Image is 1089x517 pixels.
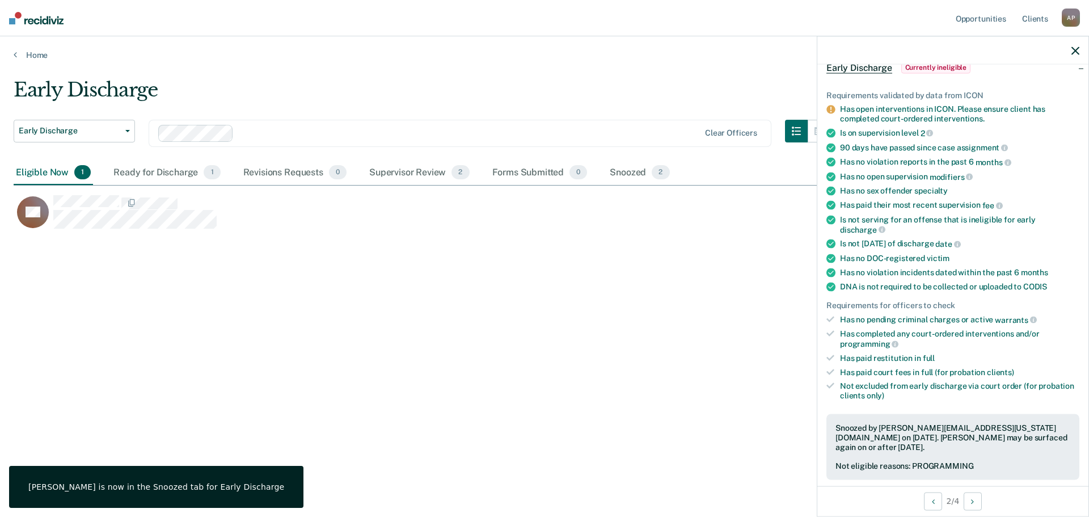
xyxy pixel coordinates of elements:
div: CaseloadOpportunityCell-6276019 [14,195,943,240]
span: full [923,353,935,362]
button: Previous Opportunity [924,492,942,510]
div: Has no violation incidents dated within the past 6 [840,268,1079,278]
span: Early Discharge [19,126,121,136]
div: Early DischargeCurrently ineligible [817,49,1088,86]
a: Home [14,50,1075,60]
span: discharge [840,225,885,234]
span: Early Discharge [826,62,892,73]
div: Has no DOC-registered [840,254,1079,263]
span: months [1021,268,1048,277]
div: Has no violation reports in the past 6 [840,157,1079,167]
div: Ready for Discharge [111,161,222,186]
img: Recidiviz [9,12,64,24]
div: Is on supervision level [840,128,1079,138]
span: modifiers [930,172,973,181]
span: 0 [569,165,587,180]
span: 1 [204,165,220,180]
div: Requirements validated by data from ICON [826,90,1079,100]
span: victim [927,254,949,263]
span: 0 [329,165,347,180]
span: programming [840,339,898,348]
span: fee [982,201,1003,210]
button: Next Opportunity [964,492,982,510]
div: Is not [DATE] of discharge [840,239,1079,249]
div: 90 days have passed since case [840,142,1079,153]
div: Not eligible reasons: PROGRAMMING [835,461,1070,471]
div: Has no open supervision [840,171,1079,182]
div: Early Discharge [14,78,830,111]
div: Has no sex offender [840,186,1079,196]
span: Currently ineligible [901,62,971,73]
div: Has paid restitution in [840,353,1079,363]
div: Clear officers [705,128,757,138]
span: only) [867,391,884,400]
div: Snoozed by [PERSON_NAME][EMAIL_ADDRESS][US_STATE][DOMAIN_NAME] on [DATE]. [PERSON_NAME] may be su... [835,423,1070,452]
div: Revisions Requests [241,161,349,186]
div: Requirements for officers to check [826,301,1079,310]
span: clients) [987,367,1014,376]
div: [PERSON_NAME] is now in the Snoozed tab for Early Discharge [28,482,284,492]
div: Not excluded from early discharge via court order (for probation clients [840,381,1079,401]
span: assignment [957,143,1008,152]
div: DNA is not required to be collected or uploaded to [840,282,1079,292]
div: Has open interventions in ICON. Please ensure client has completed court-ordered interventions. [840,104,1079,124]
span: months [976,158,1011,167]
span: 2 [451,165,469,180]
div: Is not serving for an offense that is ineligible for early [840,215,1079,234]
div: Supervisor Review [367,161,472,186]
div: Has paid their most recent supervision [840,200,1079,211]
div: Eligible Now [14,161,93,186]
div: A P [1062,9,1080,27]
span: warrants [995,315,1037,324]
div: 2 / 4 [817,486,1088,516]
span: 2 [921,128,934,137]
div: Forms Submitted [490,161,590,186]
div: Has no pending criminal charges or active [840,314,1079,325]
span: 1 [74,165,91,180]
div: Snoozed [607,161,672,186]
span: 2 [652,165,669,180]
div: Has completed any court-ordered interventions and/or [840,329,1079,348]
span: CODIS [1023,282,1047,291]
span: specialty [914,186,948,195]
div: Has paid court fees in full (for probation [840,367,1079,377]
span: date [935,239,960,249]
